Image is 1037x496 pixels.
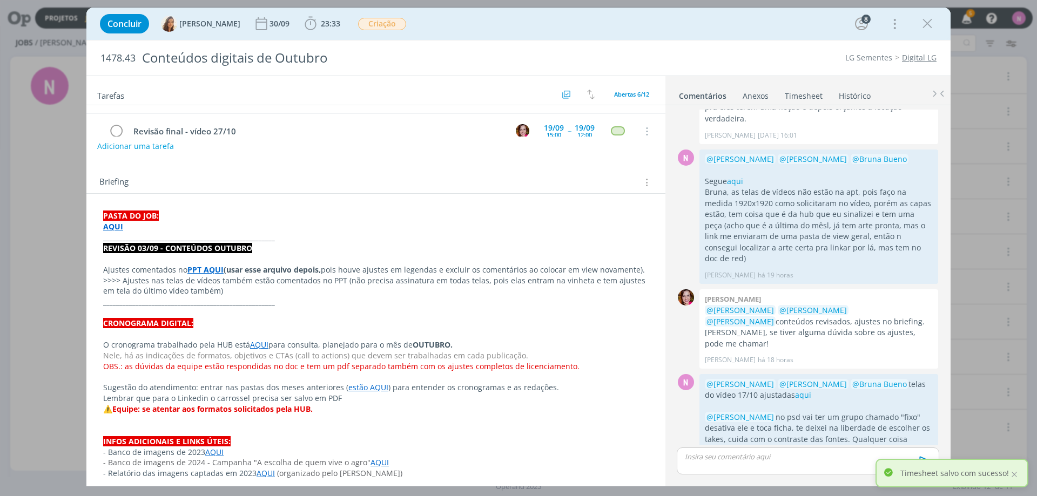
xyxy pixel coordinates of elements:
[413,339,453,350] strong: OUTUBRO.
[179,20,240,28] span: [PERSON_NAME]
[161,16,177,32] img: V
[743,91,769,101] div: Anexos
[705,176,933,187] p: Segue
[97,137,174,156] button: Adicionar uma tarefa
[514,123,530,139] button: B
[205,447,224,457] a: AQUI
[250,339,268,350] a: AQUI
[678,289,694,305] img: B
[103,457,371,467] span: - Banco de imagens de 2024 - Campanha "A escolha de quem vive o agro"
[161,16,240,32] button: V[PERSON_NAME]
[348,382,388,392] a: estão AQUI
[678,150,694,166] div: N
[705,305,933,349] p: conteúdos revisados, ajustes no briefing. [PERSON_NAME], se tiver alguma dúvida sobre os ajustes,...
[103,404,313,414] strong: ⚠️Equipe: se atentar aos formatos solicitados pela HUB.
[99,175,129,189] span: Briefing
[103,436,231,446] strong: INFOS ADICIONAIS E LINKS ÚTEIS:
[705,294,761,304] b: [PERSON_NAME]
[103,339,649,350] p: O cronograma trabalhado pela HUB está para consulta, planejado para o mês de
[97,88,124,101] span: Tarefas
[705,412,933,456] p: no psd vai ter um grupo chamado "fixo" desativa ele e toca ficha, te deixei na liberdade de escol...
[86,8,951,486] div: dialog
[758,355,793,365] span: há 18 horas
[257,468,275,478] a: AQUI
[103,221,123,232] a: AQUI
[138,45,584,71] div: Conteúdos digitais de Outubro
[706,316,774,327] span: @[PERSON_NAME]
[103,264,649,275] p: Ajustes comentados no pois houve ajustes em legendas e excluir os comentários ao colocar em view ...
[779,305,847,315] span: @[PERSON_NAME]
[103,361,580,371] span: OBS.: as dúvidas da equipe estão respondidas no doc e tem um pdf separado também com os ajustes c...
[852,154,907,164] span: @Bruna Bueno
[575,124,595,132] div: 19/09
[270,20,292,28] div: 30/09
[706,154,774,164] span: @[PERSON_NAME]
[706,305,774,315] span: @[PERSON_NAME]
[705,270,756,280] p: [PERSON_NAME]
[845,52,892,63] a: LG Sementes
[103,296,275,307] strong: _____________________________________________________
[107,19,142,28] span: Concluir
[779,154,847,164] span: @[PERSON_NAME]
[371,457,389,467] a: AQUI
[103,393,649,404] p: Lembrar que para o Linkedin o carrossel precisa ser salvo em PDF
[358,17,407,31] button: Criação
[614,90,649,98] span: Abertas 6/12
[129,125,506,138] div: Revisão final - vídeo 27/10
[103,232,275,242] strong: _____________________________________________________
[784,86,823,101] a: Timesheet
[727,176,743,186] a: aqui
[779,379,847,389] span: @[PERSON_NAME]
[544,124,564,132] div: 19/09
[902,52,937,63] a: Digital LG
[103,468,649,479] p: - Relatório das imagens captadas em 2023
[103,210,159,221] strong: PASTA DO JOB:
[187,264,224,275] a: PPT AQUI
[577,132,592,138] div: 12:00
[705,355,756,365] p: [PERSON_NAME]
[358,18,406,30] span: Criação
[277,468,402,478] span: (organizado pelo [PERSON_NAME])
[103,275,649,297] p: >>>> Ajustes nas telas de vídeos também estão comentados no PPT (não precisa assinatura em todas ...
[706,379,774,389] span: @[PERSON_NAME]
[706,412,774,422] span: @[PERSON_NAME]
[302,15,343,32] button: 23:33
[103,350,528,361] span: Nele, há as indicações de formatos, objetivos e CTAs (call to actions) que devem ser trabalhadas ...
[758,270,793,280] span: há 19 horas
[861,15,871,24] div: 8
[758,131,797,140] span: [DATE] 16:01
[568,127,571,135] span: --
[547,132,561,138] div: 15:00
[795,390,811,400] a: aqui
[705,131,756,140] p: [PERSON_NAME]
[678,86,727,101] a: Comentários
[705,187,933,264] p: Bruna, as telas de vídeos não estão na apt, pois faço na medida 1920x1920 como solicitaram no víd...
[852,379,907,389] span: @Bruna Bueno
[224,264,321,275] strong: (usar esse arquivo depois,
[103,243,252,253] strong: REVISÃO 03/09 - CONTEÚDOS OUTUBRO
[838,86,871,101] a: Histórico
[587,90,595,99] img: arrow-down-up.svg
[900,467,1009,479] p: Timesheet salvo com sucesso!
[853,15,870,32] button: 8
[705,379,933,401] p: telas do vídeo 17/10 ajustadas
[103,447,649,458] p: - Banco de imagens de 2023
[678,374,694,390] div: N
[103,318,193,328] strong: CRONOGRAMA DIGITAL:
[516,124,529,138] img: B
[100,14,149,33] button: Concluir
[103,382,649,393] p: Sugestão do atendimento: entrar nas pastas dos meses anteriores ( ) para entender os cronogramas ...
[321,18,340,29] span: 23:33
[100,52,136,64] span: 1478.43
